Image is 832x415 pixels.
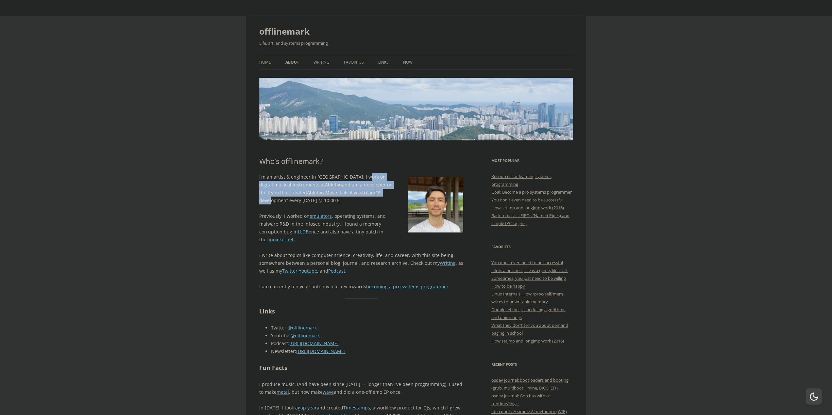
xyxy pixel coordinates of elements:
a: osdev journal: Gotchas with cc-runtime/libgcc [491,393,552,407]
a: wave [323,389,334,395]
a: Linux kernel [266,236,293,243]
h3: Favorites [491,243,573,251]
a: becoming a pro systems programmer [366,283,449,290]
h3: Most Popular [491,157,573,165]
a: emulators [310,213,332,219]
a: Goal: Become a pro systems programmer [491,189,572,195]
a: Ableton [325,182,342,188]
a: Sometimes, you just need to be willing [491,275,566,281]
a: Writing [440,260,456,266]
a: [URL][DOMAIN_NAME] [289,340,339,346]
a: You don't even need to be successful [491,197,563,203]
h1: Who’s offlinemark? [259,157,464,165]
a: Life is a business; life is a game; life is art [491,267,568,273]
a: Linux Internals: How /proc/self/mem writes to unwritable memory [491,291,563,305]
a: Youtube [299,268,317,274]
li: Newsletter: [271,347,464,355]
a: Twitter [282,268,297,274]
a: Podcast [328,268,345,274]
p: Previously, I worked on , operating systems, and malware R&D in the infosec industry. I found a m... [259,212,464,244]
a: How setjmp and longjmp work (2016) [491,338,564,344]
a: Links [378,55,389,70]
a: Timestamps [343,405,370,411]
p: I am currently ten years into my journey towards . [259,283,464,291]
a: Ableton Move [307,189,337,196]
a: gap year [298,405,317,411]
h2: Fun Facts [259,363,464,373]
img: offlinemark [259,78,573,140]
a: Double fetches, scheduling algorithms, and onion rings [491,307,566,320]
a: metal [277,389,289,395]
h2: Life, art, and systems programming [259,39,573,47]
a: Idea pools: A simple AI metaphor (WIP) [491,408,567,414]
h3: Recent Posts [491,360,573,368]
a: What they don’t tell you about demand paging in school [491,322,568,336]
p: I produce music. (And have been since [DATE] — longer than I’ve been programming). I used to make... [259,380,464,396]
a: You don’t even need to be successful [491,260,563,265]
a: offlinemark [259,24,310,39]
li: Podcast: [271,340,464,347]
a: @offlinemark [291,332,320,339]
a: Now [403,55,413,70]
a: osdev journal: bootloaders and booting (grub, multiboot, limine, BIOS, EFI) [491,377,569,391]
h2: Links [259,307,464,316]
a: Home [259,55,271,70]
a: live stream [351,189,375,196]
a: Back to basics: FIFOs (Named Pipes) and simple IPC logging [491,213,569,226]
li: Youtube: [271,332,464,340]
a: [URL][DOMAIN_NAME] [296,348,346,354]
p: I’m an artist & engineer in [GEOGRAPHIC_DATA]. I work on digital musical instruments at and am a ... [259,173,464,204]
li: Twitter: [271,324,464,332]
a: Writing [314,55,330,70]
a: LLDB [298,229,309,235]
a: @offlinemark [288,325,317,331]
a: How to be happy [491,283,525,289]
p: I write about topics like computer science, creativity, life, and career, with this site being so... [259,251,464,275]
a: Favorites [344,55,364,70]
a: How setjmp and longjmp work (2016) [491,205,564,211]
a: Resources for learning systems programming [491,173,552,187]
a: About [285,55,299,70]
